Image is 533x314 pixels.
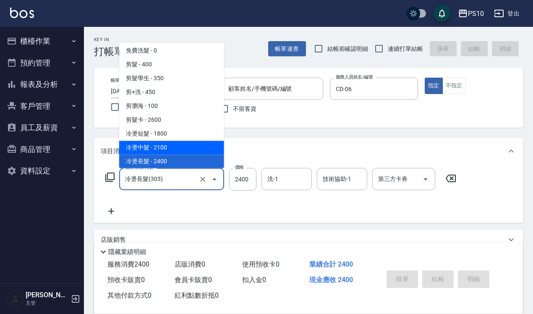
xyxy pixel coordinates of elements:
[3,95,81,117] button: 客戶管理
[233,105,256,113] span: 不留客資
[309,260,353,268] span: 業績合計 2400
[425,78,443,94] button: 指定
[101,147,126,156] p: 項目消費
[3,52,81,74] button: 預約管理
[119,154,224,168] span: 冷燙長髮 - 2400
[108,248,146,256] p: 隱藏業績明細
[268,41,306,57] button: 帳單速查
[107,260,149,268] span: 服務消費 2400
[26,291,68,299] h5: [PERSON_NAME]
[455,5,487,22] button: PS10
[10,8,34,18] img: Logo
[94,138,523,165] div: 項目消費
[235,164,244,170] label: 價格
[119,58,224,71] span: 剪髮 - 400
[119,141,224,154] span: 冷燙中髮 - 2100
[327,44,368,53] span: 結帳前確認明細
[208,173,221,186] button: Close
[94,46,124,58] h3: 打帳單
[197,173,209,185] button: Clear
[119,113,224,127] span: 剪髮卡 - 2600
[491,6,523,21] button: 登出
[107,276,145,284] span: 預收卡販賣 0
[442,78,466,94] button: 不指定
[119,99,224,113] span: 剪瀏海 - 100
[111,77,128,84] label: 帳單日期
[111,84,180,98] input: YYYY/MM/DD hh:mm
[119,71,224,85] span: 剪髮學生 - 350
[94,37,124,42] h2: Key In
[434,5,450,22] button: save
[419,173,432,186] button: Open
[3,30,81,52] button: 櫃檯作業
[101,235,126,244] p: 店販銷售
[3,139,81,160] button: 商品管理
[119,85,224,99] span: 剪+洗 - 450
[3,117,81,139] button: 員工及薪資
[336,74,373,80] label: 服務人員姓名/編號
[175,276,212,284] span: 會員卡販賣 0
[26,299,68,307] p: 主管
[119,127,224,141] span: 冷燙短髮 - 1800
[468,8,484,19] div: PS10
[119,44,224,58] span: 免費洗髮 - 0
[3,160,81,182] button: 資料設定
[388,44,423,53] span: 連續打單結帳
[107,291,152,299] span: 其他付款方式 0
[175,260,205,268] span: 店販消費 0
[309,276,353,284] span: 現金應收 2400
[175,291,219,299] span: 紅利點數折抵 0
[242,260,280,268] span: 使用預收卡 0
[3,73,81,95] button: 報表及分析
[242,276,266,284] span: 扣入金 0
[94,230,523,250] div: 店販銷售
[7,290,24,307] img: Person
